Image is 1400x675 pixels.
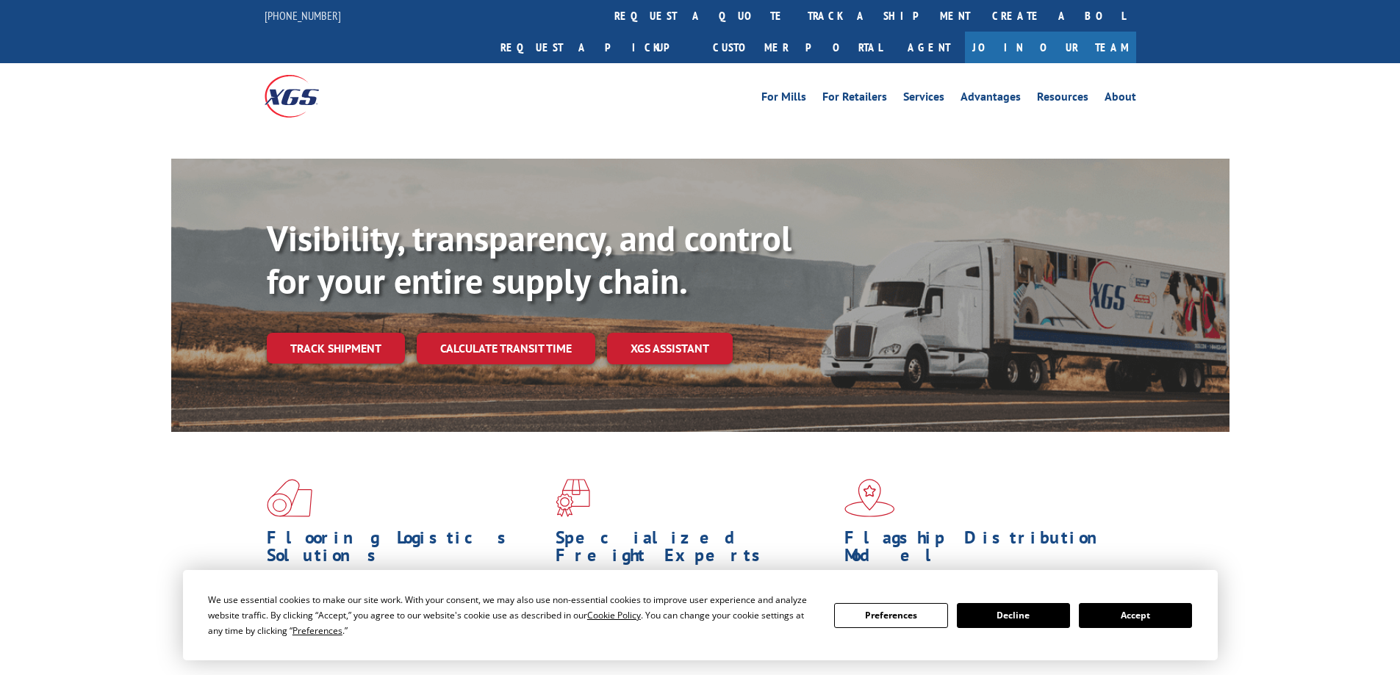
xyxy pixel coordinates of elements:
[1105,91,1136,107] a: About
[489,32,702,63] a: Request a pickup
[965,32,1136,63] a: Join Our Team
[292,624,342,637] span: Preferences
[556,529,833,571] h1: Specialized Freight Experts
[957,603,1070,628] button: Decline
[702,32,893,63] a: Customer Portal
[961,91,1021,107] a: Advantages
[1079,603,1192,628] button: Accept
[822,91,887,107] a: For Retailers
[834,603,947,628] button: Preferences
[903,91,944,107] a: Services
[556,479,590,517] img: xgs-icon-focused-on-flooring-red
[267,215,791,303] b: Visibility, transparency, and control for your entire supply chain.
[607,333,733,364] a: XGS ASSISTANT
[265,8,341,23] a: [PHONE_NUMBER]
[183,570,1218,660] div: Cookie Consent Prompt
[267,479,312,517] img: xgs-icon-total-supply-chain-intelligence-red
[761,91,806,107] a: For Mills
[208,592,816,638] div: We use essential cookies to make our site work. With your consent, we may also use non-essential ...
[1037,91,1088,107] a: Resources
[267,333,405,364] a: Track shipment
[417,333,595,364] a: Calculate transit time
[267,529,545,571] h1: Flooring Logistics Solutions
[844,529,1122,571] h1: Flagship Distribution Model
[893,32,965,63] a: Agent
[844,479,895,517] img: xgs-icon-flagship-distribution-model-red
[587,609,641,621] span: Cookie Policy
